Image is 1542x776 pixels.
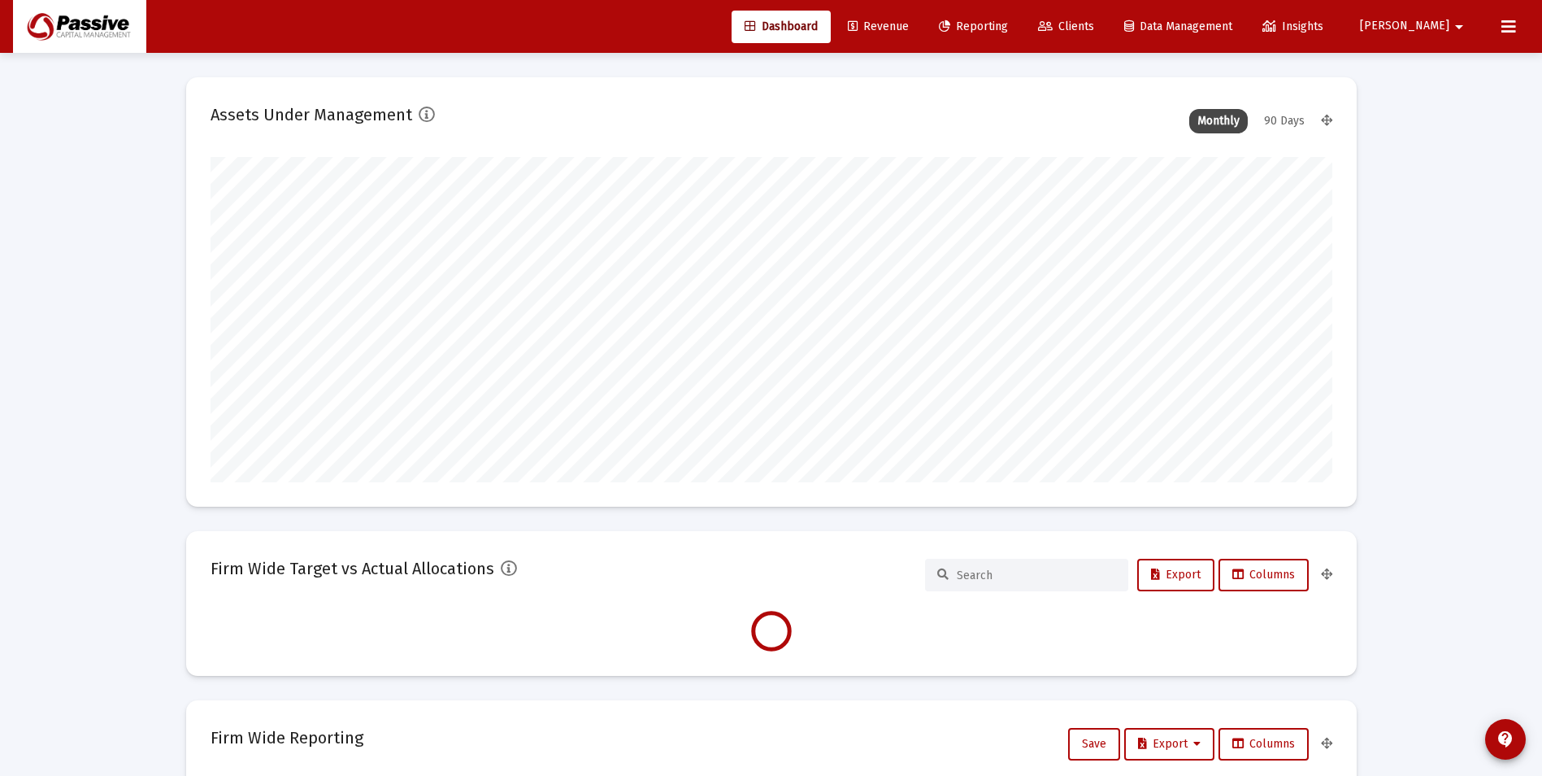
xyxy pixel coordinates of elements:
[745,20,818,33] span: Dashboard
[211,725,363,751] h2: Firm Wide Reporting
[1496,730,1515,749] mat-icon: contact_support
[1218,559,1309,591] button: Columns
[1189,109,1248,133] div: Monthly
[848,20,909,33] span: Revenue
[732,11,831,43] a: Dashboard
[25,11,134,43] img: Dashboard
[1137,559,1214,591] button: Export
[1038,20,1094,33] span: Clients
[1256,109,1313,133] div: 90 Days
[1449,11,1469,43] mat-icon: arrow_drop_down
[1124,728,1214,761] button: Export
[957,569,1116,582] input: Search
[1138,737,1201,751] span: Export
[1249,11,1336,43] a: Insights
[211,102,412,128] h2: Assets Under Management
[1068,728,1120,761] button: Save
[1232,737,1295,751] span: Columns
[926,11,1021,43] a: Reporting
[1111,11,1245,43] a: Data Management
[1340,10,1488,42] button: [PERSON_NAME]
[835,11,922,43] a: Revenue
[1360,20,1449,33] span: [PERSON_NAME]
[1082,737,1106,751] span: Save
[1124,20,1232,33] span: Data Management
[939,20,1008,33] span: Reporting
[1262,20,1323,33] span: Insights
[1232,568,1295,582] span: Columns
[211,556,494,582] h2: Firm Wide Target vs Actual Allocations
[1025,11,1107,43] a: Clients
[1218,728,1309,761] button: Columns
[1151,568,1201,582] span: Export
